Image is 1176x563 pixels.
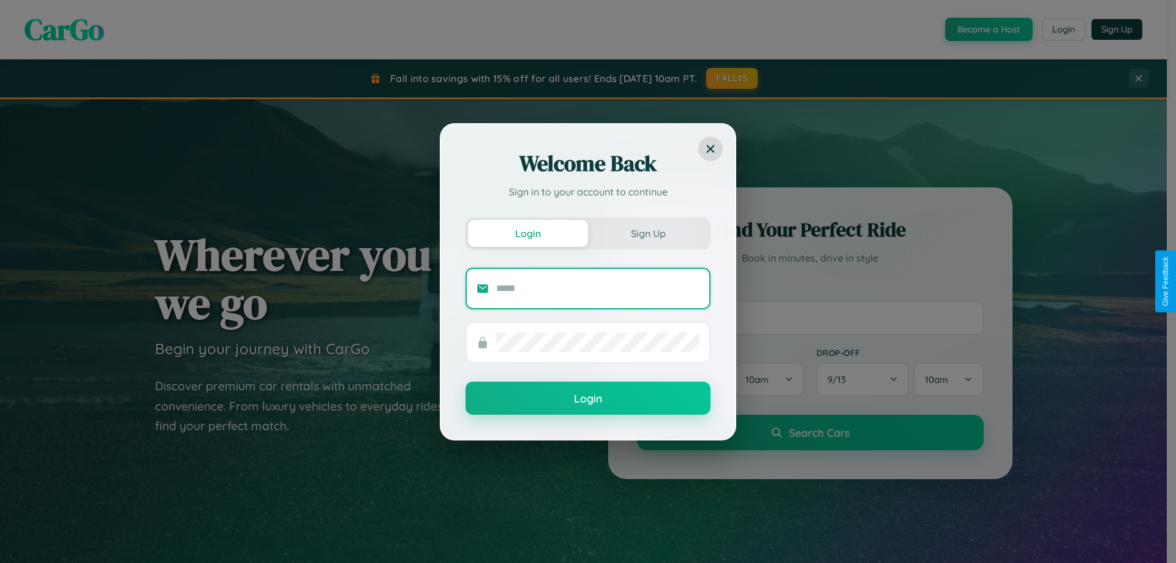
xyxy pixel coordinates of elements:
[466,149,710,178] h2: Welcome Back
[1161,257,1170,306] div: Give Feedback
[466,382,710,415] button: Login
[466,184,710,199] p: Sign in to your account to continue
[588,220,708,247] button: Sign Up
[468,220,588,247] button: Login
